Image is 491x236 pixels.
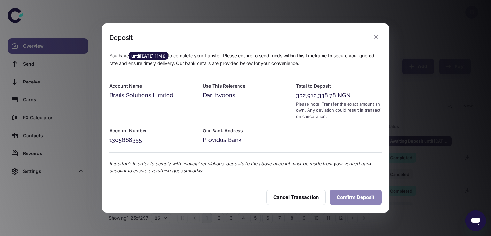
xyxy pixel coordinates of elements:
div: Brails Solutions Limited [109,91,195,100]
h6: Our Bank Address [203,127,288,134]
h6: Total to Deposit [296,83,382,90]
div: Please note: Transfer the exact amount shown. Any deviation could result in transaction cancellat... [296,101,382,120]
h6: Use This Reference [203,83,288,90]
h6: Account Number [109,127,195,134]
p: Important: In order to comply with financial regulations, deposits to the above account must be m... [109,160,382,174]
div: Deposit [109,34,133,42]
span: until [DATE] 11:46 [129,53,168,59]
div: 1305668355 [109,136,195,145]
iframe: Button to launch messaging window [465,210,486,231]
h6: Account Name [109,83,195,90]
div: Dariltweens [203,91,288,100]
div: 302,910,338.78 NGN [296,91,382,100]
button: Confirm Deposit [330,190,382,205]
div: Providus Bank [203,136,288,145]
button: Cancel Transaction [266,190,326,205]
p: You have to complete your transfer. Please ensure to send funds within this timeframe to secure y... [109,52,382,67]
